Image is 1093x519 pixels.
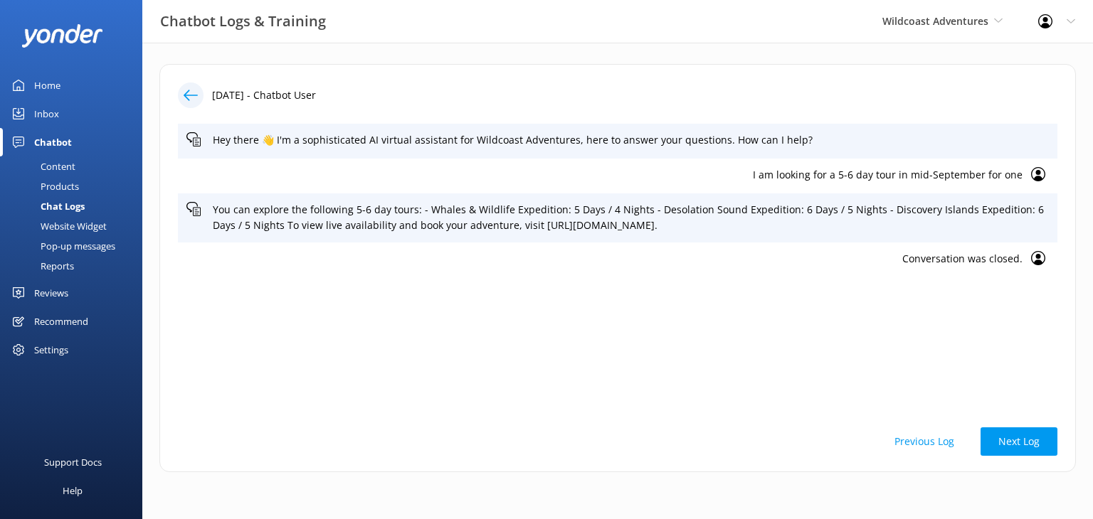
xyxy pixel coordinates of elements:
h3: Chatbot Logs & Training [160,10,326,33]
a: Pop-up messages [9,236,142,256]
a: Website Widget [9,216,142,236]
div: Home [34,71,60,100]
p: Hey there 👋 I'm a sophisticated AI virtual assistant for Wildcoast Adventures, here to answer you... [213,132,1049,148]
div: Support Docs [44,448,102,476]
div: Reports [9,256,74,276]
img: yonder-white-logo.png [21,24,103,48]
div: Website Widget [9,216,107,236]
p: You can explore the following 5-6 day tours: - Whales & Wildlife Expedition: 5 Days / 4 Nights - ... [213,202,1049,234]
div: Chat Logs [9,196,85,216]
div: Help [63,476,83,505]
p: I am looking for a 5-6 day tour in mid-September for one [186,167,1023,183]
div: Recommend [34,307,88,336]
div: Chatbot [34,128,72,156]
span: Wildcoast Adventures [882,14,988,28]
a: Chat Logs [9,196,142,216]
div: Content [9,156,75,176]
a: Reports [9,256,142,276]
p: Conversation was closed. [186,251,1023,267]
p: [DATE] - Chatbot User [212,87,316,103]
div: Inbox [34,100,59,128]
a: Products [9,176,142,196]
div: Reviews [34,279,68,307]
div: Pop-up messages [9,236,115,256]
div: Products [9,176,79,196]
div: Settings [34,336,68,364]
a: Content [9,156,142,176]
button: Previous Log [877,427,972,456]
button: Next Log [981,427,1057,456]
